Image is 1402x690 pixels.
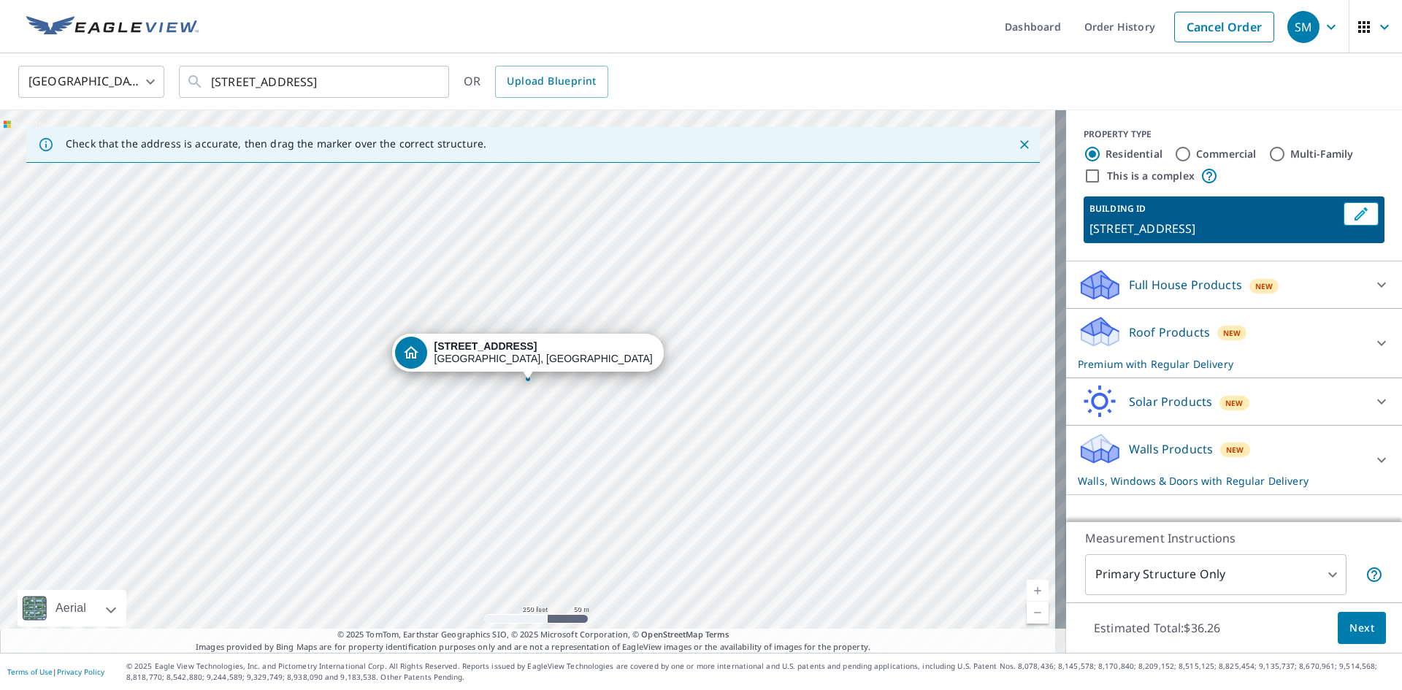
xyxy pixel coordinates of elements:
[1078,384,1390,419] div: Solar ProductsNew
[1223,327,1241,339] span: New
[1290,147,1354,161] label: Multi-Family
[7,667,53,677] a: Terms of Use
[641,629,702,640] a: OpenStreetMap
[1085,529,1383,547] p: Measurement Instructions
[1287,11,1319,43] div: SM
[1078,473,1364,488] p: Walls, Windows & Doors with Regular Delivery
[434,340,537,352] strong: [STREET_ADDRESS]
[1174,12,1274,42] a: Cancel Order
[1129,323,1210,341] p: Roof Products
[7,667,104,676] p: |
[1089,202,1146,215] p: BUILDING ID
[1349,619,1374,637] span: Next
[211,61,419,102] input: Search by address or latitude-longitude
[1129,276,1242,294] p: Full House Products
[26,16,199,38] img: EV Logo
[434,340,654,365] div: [GEOGRAPHIC_DATA], [GEOGRAPHIC_DATA] 17856
[495,66,608,98] a: Upload Blueprint
[1129,393,1212,410] p: Solar Products
[1082,612,1232,644] p: Estimated Total: $36.26
[1226,444,1244,456] span: New
[392,334,664,379] div: Dropped pin, building 1, Residential property, 2039 Millers Bottom Rd New Columbia, PA 17856
[51,590,91,626] div: Aerial
[1015,135,1034,154] button: Close
[1344,202,1379,226] button: Edit building 1
[126,661,1395,683] p: © 2025 Eagle View Technologies, Inc. and Pictometry International Corp. All Rights Reserved. Repo...
[1225,397,1244,409] span: New
[57,667,104,677] a: Privacy Policy
[1107,169,1195,183] label: This is a complex
[66,137,486,150] p: Check that the address is accurate, then drag the marker over the correct structure.
[1027,580,1049,602] a: Current Level 17, Zoom In
[1365,566,1383,583] span: Your report will include only the primary structure on the property. For example, a detached gara...
[18,590,126,626] div: Aerial
[1085,554,1347,595] div: Primary Structure Only
[1078,315,1390,372] div: Roof ProductsNewPremium with Regular Delivery
[1084,128,1384,141] div: PROPERTY TYPE
[1338,612,1386,645] button: Next
[1129,440,1213,458] p: Walls Products
[1078,356,1364,372] p: Premium with Regular Delivery
[1089,220,1338,237] p: [STREET_ADDRESS]
[507,72,596,91] span: Upload Blueprint
[337,629,729,641] span: © 2025 TomTom, Earthstar Geographics SIO, © 2025 Microsoft Corporation, ©
[1106,147,1162,161] label: Residential
[1196,147,1257,161] label: Commercial
[464,66,608,98] div: OR
[705,629,729,640] a: Terms
[1255,280,1273,292] span: New
[1078,432,1390,488] div: Walls ProductsNewWalls, Windows & Doors with Regular Delivery
[18,61,164,102] div: [GEOGRAPHIC_DATA]
[1027,602,1049,624] a: Current Level 17, Zoom Out
[1078,267,1390,302] div: Full House ProductsNew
